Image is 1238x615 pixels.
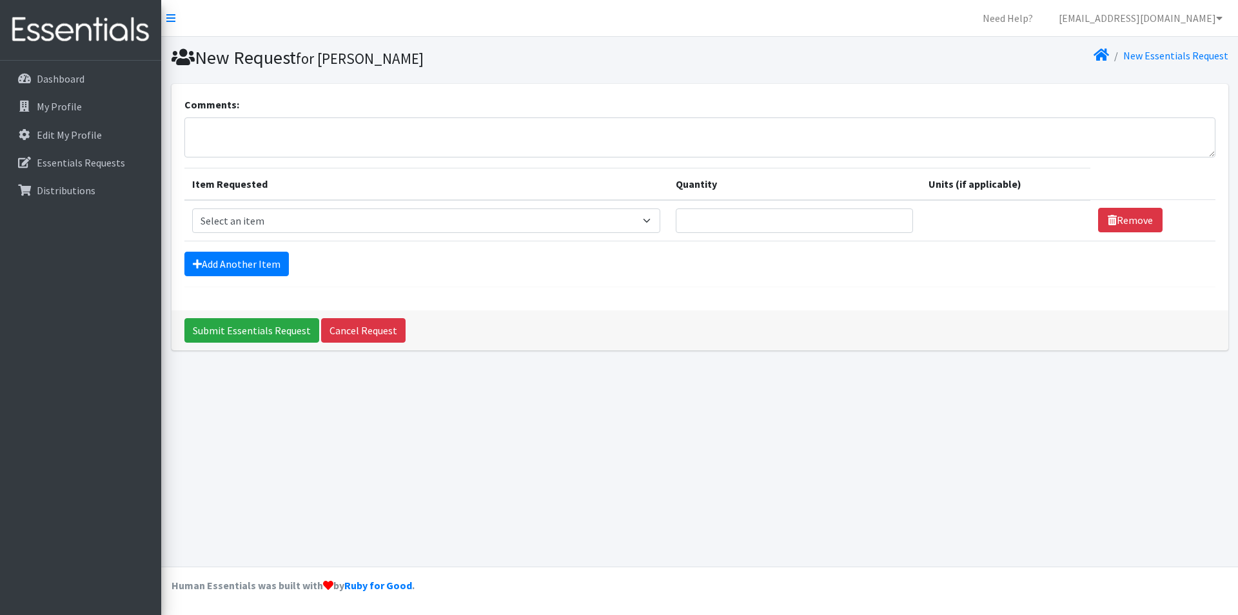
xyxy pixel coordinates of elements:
[5,150,156,176] a: Essentials Requests
[184,97,239,112] label: Comments:
[184,252,289,276] a: Add Another Item
[1048,5,1233,31] a: [EMAIL_ADDRESS][DOMAIN_NAME]
[1098,208,1163,232] a: Remove
[921,168,1090,200] th: Units (if applicable)
[37,128,102,141] p: Edit My Profile
[5,94,156,119] a: My Profile
[172,46,695,69] h1: New Request
[1123,49,1228,62] a: New Essentials Request
[321,318,406,343] a: Cancel Request
[972,5,1043,31] a: Need Help?
[37,184,95,197] p: Distributions
[37,100,82,113] p: My Profile
[184,318,319,343] input: Submit Essentials Request
[172,579,415,592] strong: Human Essentials was built with by .
[344,579,412,592] a: Ruby for Good
[5,8,156,52] img: HumanEssentials
[5,177,156,203] a: Distributions
[296,49,424,68] small: for [PERSON_NAME]
[5,122,156,148] a: Edit My Profile
[668,168,921,200] th: Quantity
[184,168,668,200] th: Item Requested
[37,72,84,85] p: Dashboard
[5,66,156,92] a: Dashboard
[37,156,125,169] p: Essentials Requests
